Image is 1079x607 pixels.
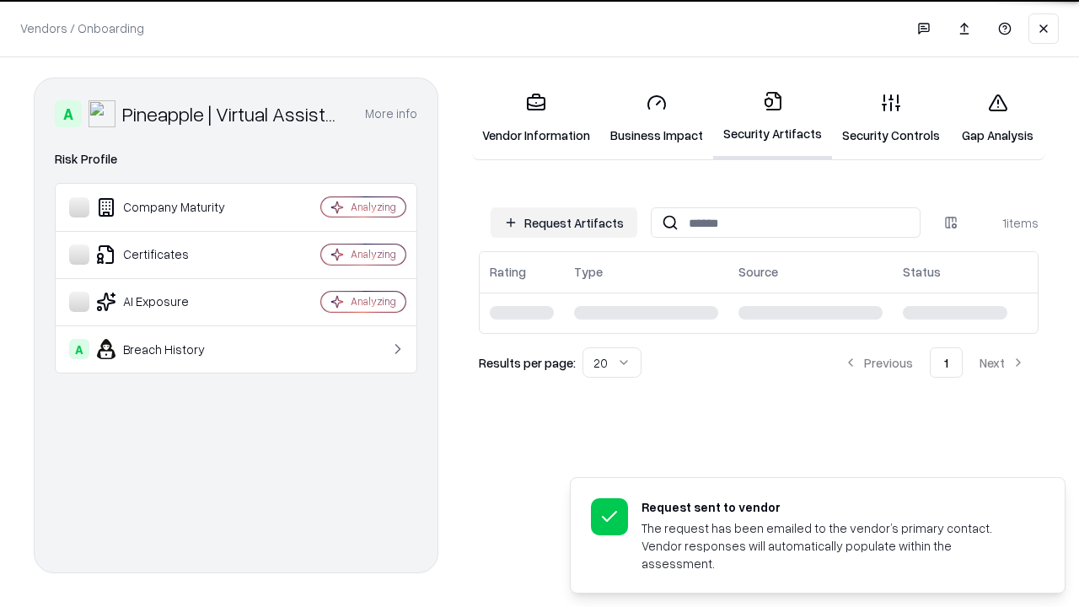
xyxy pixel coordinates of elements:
nav: pagination [830,347,1039,378]
p: Results per page: [479,354,576,372]
div: A [69,339,89,359]
div: Pineapple | Virtual Assistant Agency [122,100,345,127]
div: Type [574,263,603,281]
div: Company Maturity [69,197,271,218]
div: Analyzing [351,247,396,261]
img: Pineapple | Virtual Assistant Agency [89,100,115,127]
div: Rating [490,263,526,281]
div: Status [903,263,941,281]
div: Analyzing [351,294,396,309]
div: Request sent to vendor [641,498,1024,516]
p: Vendors / Onboarding [20,19,144,37]
div: 1 items [971,214,1039,232]
a: Security Controls [832,79,950,158]
div: Source [738,263,778,281]
div: AI Exposure [69,292,271,312]
div: The request has been emailed to the vendor’s primary contact. Vendor responses will automatically... [641,519,1024,572]
a: Gap Analysis [950,79,1045,158]
a: Security Artifacts [713,78,832,159]
div: Certificates [69,244,271,265]
a: Business Impact [600,79,713,158]
button: Request Artifacts [491,207,637,238]
a: Vendor Information [472,79,600,158]
div: Risk Profile [55,149,417,169]
div: Breach History [69,339,271,359]
div: A [55,100,82,127]
div: Analyzing [351,200,396,214]
button: More info [365,99,417,129]
button: 1 [930,347,963,378]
